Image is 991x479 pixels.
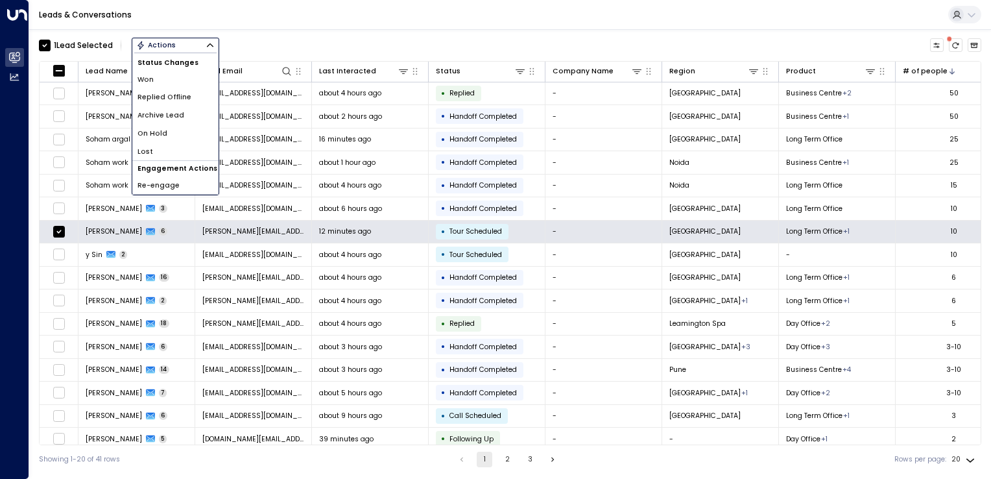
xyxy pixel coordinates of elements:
span: Handoff Completed [449,134,517,144]
span: 12 minutes ago [319,227,371,236]
span: Day Office [786,342,820,352]
div: • [441,292,446,309]
span: about 9 hours ago [319,411,382,421]
button: Archived Leads [968,38,982,53]
span: Handoff Completed [449,158,517,167]
span: about 3 hours ago [319,365,382,375]
span: Nick [86,88,142,98]
div: Product [786,66,816,77]
span: London [669,273,741,282]
div: Status [436,66,460,77]
span: about 6 hours ago [319,204,382,214]
span: Long Term Office [786,180,842,190]
div: 25 [949,134,959,144]
span: Daniela Guimarães [86,434,142,444]
div: Lead Name [86,65,176,77]
span: Khyati Singh [86,319,142,328]
button: Go to page 3 [522,452,538,467]
span: Manchester [669,342,741,352]
span: sohamargal13@gmail.com [202,134,305,144]
span: 7 [159,389,167,397]
div: • [441,154,446,171]
span: 16 minutes ago [319,134,371,144]
span: 2 [159,297,167,305]
span: Business Centre [786,88,842,98]
td: - [545,151,662,174]
div: 6 [951,273,956,282]
td: - [545,129,662,151]
span: Toggle select row [53,295,65,307]
a: Leads & Conversations [39,9,132,20]
div: Region [669,66,695,77]
div: Product [786,65,877,77]
span: Dallas [669,296,741,306]
div: • [441,408,446,424]
span: Leamington Spa [669,319,726,328]
span: jenny.mcdarmid99@outlook.com [202,273,305,282]
span: Call Scheduled [449,411,501,421]
span: about 4 hours ago [319,180,381,190]
span: Ajay McDarmid [86,227,142,236]
span: Following Up [449,434,494,444]
td: - [545,359,662,382]
span: 5 [159,435,167,443]
span: singh.yuvraj2006@gmail.com [202,204,305,214]
div: 6 [951,296,956,306]
td: - [545,243,662,266]
span: Handoff Completed [449,273,517,282]
div: 3-10 [946,365,961,375]
span: about 2 hours ago [319,112,382,121]
span: Long Term Office [786,227,842,236]
div: • [441,223,446,240]
span: danielamirraguimaraes.prof@gmail.com [202,434,305,444]
span: Yuvraj Singh [86,388,142,398]
label: Rows per page: [894,454,946,465]
span: Re-engage [137,180,180,191]
span: Toggle select row [53,225,65,238]
div: • [441,430,446,447]
div: 10 [951,250,957,260]
span: about 4 hours ago [319,273,381,282]
span: Long Term Office [786,134,842,144]
span: sohamworkss@gmail.com [202,180,305,190]
span: Toggle select row [53,179,65,191]
div: Mumbai,Newcastle Upon Tyne,Pune [741,342,750,352]
span: Madrid [669,411,741,421]
div: • [441,384,446,401]
div: 50 [949,112,959,121]
span: Hong Kong [669,134,741,144]
span: Newcastle [669,250,741,260]
td: - [545,289,662,312]
span: Long Term Office [786,273,842,282]
span: Toggle select row [53,387,65,399]
div: • [441,177,446,194]
span: Fresno [669,227,741,236]
span: Lost [137,147,153,157]
span: about 4 hours ago [319,296,381,306]
span: 6 [159,343,168,351]
span: Soham work [86,180,128,190]
span: Toggle select row [53,87,65,99]
div: 2 [951,434,956,444]
div: Long Term Office [842,158,849,167]
span: Mexico City [669,88,741,98]
span: y Sin [86,250,102,260]
div: • [441,85,446,102]
div: Last Interacted [319,66,376,77]
span: Soham argal [86,134,130,144]
div: Actions [136,41,176,50]
span: Ciudad de México [669,112,741,121]
span: Tour Scheduled [449,250,502,260]
div: Meeting Room [843,296,850,306]
span: Long Term Office [786,411,842,421]
div: Status [436,65,527,77]
span: Handoff Completed [449,388,517,398]
span: Toggle select row [53,133,65,145]
span: Day Office [786,388,820,398]
span: about 4 hours ago [319,88,381,98]
span: jenny.mcdarmid99@outlook.com [202,296,305,306]
span: Toggle select row [53,363,65,376]
span: about 4 hours ago [319,250,381,260]
td: - [545,197,662,220]
td: - [545,82,662,105]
